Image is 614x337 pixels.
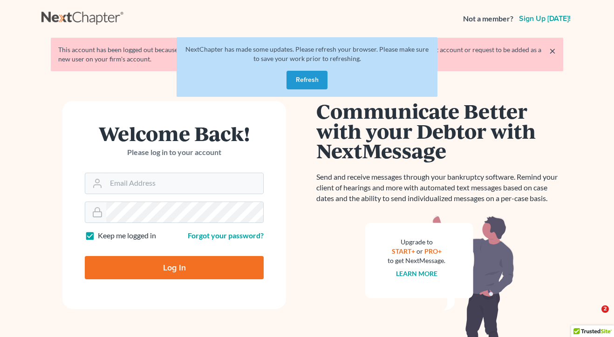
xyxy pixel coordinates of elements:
p: Please log in to your account [85,147,264,158]
h1: Welcome Back! [85,123,264,143]
strong: Not a member? [463,13,513,24]
a: Forgot your password? [188,231,264,240]
a: Sign up [DATE]! [517,15,573,22]
input: Email Address [106,173,263,194]
a: × [549,45,556,56]
a: START+ [392,247,415,255]
span: or [416,247,423,255]
label: Keep me logged in [98,230,156,241]
a: PRO+ [424,247,442,255]
button: Refresh [287,71,327,89]
span: 2 [601,305,609,313]
span: NextChapter has made some updates. Please refresh your browser. Please make sure to save your wor... [185,45,429,62]
div: Upgrade to [388,237,445,247]
h1: Communicate Better with your Debtor with NextMessage [316,101,563,161]
iframe: Intercom live chat [582,305,605,328]
div: to get NextMessage. [388,256,445,265]
input: Log In [85,256,264,279]
p: Send and receive messages through your bankruptcy software. Remind your client of hearings and mo... [316,172,563,204]
a: Learn more [396,270,437,277]
div: This account has been logged out because someone new has initiated a new session with the same lo... [58,45,556,64]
